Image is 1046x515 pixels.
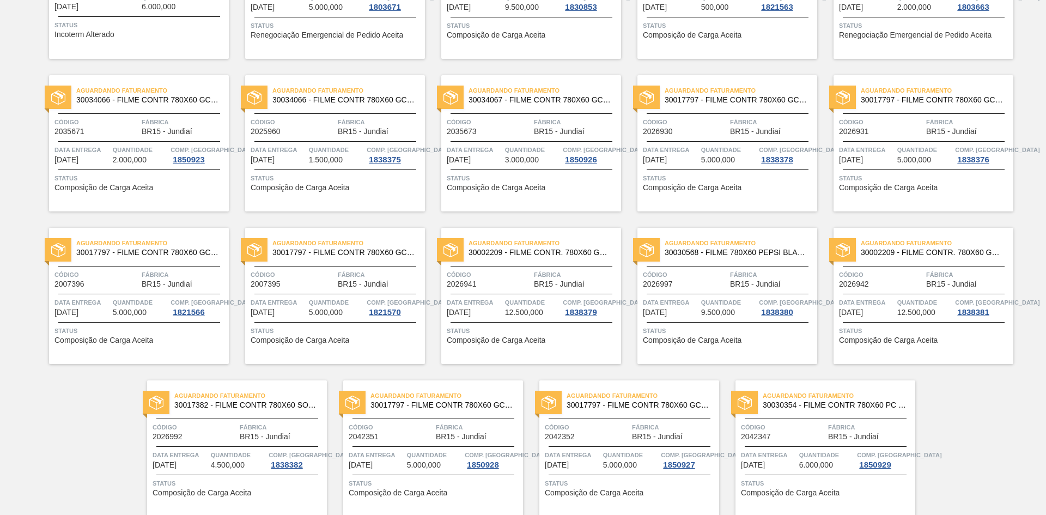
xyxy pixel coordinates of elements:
[54,128,84,136] span: 2035671
[643,173,814,184] span: Status
[251,269,335,280] span: Código
[309,3,343,11] span: 5.000,000
[926,117,1011,128] span: Fábrica
[153,450,208,461] span: Data entrega
[926,269,1011,280] span: Fábrica
[447,173,618,184] span: Status
[839,184,938,192] span: Composição de Carga Aceita
[251,184,349,192] span: Composição de Carga Aceita
[251,325,422,336] span: Status
[730,117,814,128] span: Fábrica
[839,336,938,344] span: Composição de Carga Aceita
[643,308,667,317] span: 28/10/2025
[171,308,206,317] div: 1821566
[370,401,514,409] span: 30017797 - FILME CONTR 780X60 GCA ZERO 350ML NIV22
[817,75,1013,211] a: statusAguardando Faturamento30017797 - FILME CONTR 780X60 GCA ZERO 350ML NIV22Código2026931Fábric...
[759,144,814,164] a: Comp. [GEOGRAPHIC_DATA]1838378
[861,238,1013,249] span: Aguardando Faturamento
[142,280,192,288] span: BR15 - Jundiaí
[857,450,913,469] a: Comp. [GEOGRAPHIC_DATA]1850929
[153,461,177,469] span: 09/11/2025
[857,461,893,469] div: 1850929
[926,280,977,288] span: BR15 - Jundiaí
[54,325,226,336] span: Status
[54,280,84,288] span: 2007396
[142,3,175,11] span: 6.000,000
[367,3,403,11] div: 1803671
[251,336,349,344] span: Composição de Carga Aceita
[839,297,895,308] span: Data entrega
[545,489,643,497] span: Composição de Carga Aceita
[861,249,1005,257] span: 30002209 - FILME CONTR. 780X60 GCA 350ML NIV22
[54,269,139,280] span: Código
[338,269,422,280] span: Fábrica
[349,489,447,497] span: Composição de Carga Aceita
[272,96,416,104] span: 30034066 - FILME CONTR 780X60 GCA LT350 MP NIV24
[251,31,403,39] span: Renegociação Emergencial de Pedido Aceita
[370,390,523,401] span: Aguardando Faturamento
[640,243,654,257] img: status
[926,128,977,136] span: BR15 - Jundiaí
[643,336,741,344] span: Composição de Carga Aceita
[54,308,78,317] span: 10/10/2025
[447,156,471,164] span: 08/10/2025
[661,450,716,469] a: Comp. [GEOGRAPHIC_DATA]1850927
[171,297,255,308] span: Comp. Carga
[621,228,817,364] a: statusAguardando Faturamento30030568 - FILME 780X60 PEPSI BLACK NIV24Código2026997FábricaBR15 - J...
[563,144,647,155] span: Comp. Carga
[465,450,549,461] span: Comp. Carga
[447,280,477,288] span: 2026941
[149,396,163,410] img: status
[153,478,324,489] span: Status
[447,128,477,136] span: 2035673
[839,156,863,164] span: 09/10/2025
[309,156,343,164] span: 1.500,000
[759,297,814,317] a: Comp. [GEOGRAPHIC_DATA]1838380
[171,144,255,155] span: Comp. Carga
[76,249,220,257] span: 30017797 - FILME CONTR 780X60 GCA ZERO 350ML NIV22
[643,144,698,155] span: Data entrega
[338,128,388,136] span: BR15 - Jundiaí
[828,422,913,433] span: Fábrica
[171,144,226,164] a: Comp. [GEOGRAPHIC_DATA]1850923
[563,155,599,164] div: 1850926
[447,3,471,11] span: 03/10/2025
[545,478,716,489] span: Status
[349,450,404,461] span: Data entrega
[730,269,814,280] span: Fábrica
[367,297,451,308] span: Comp. Carga
[54,117,139,128] span: Código
[955,144,1011,164] a: Comp. [GEOGRAPHIC_DATA]1838376
[54,156,78,164] span: 08/10/2025
[621,75,817,211] a: statusAguardando Faturamento30017797 - FILME CONTR 780X60 GCA ZERO 350ML NIV22Código2026930Fábric...
[447,308,471,317] span: 13/10/2025
[763,390,915,401] span: Aguardando Faturamento
[447,336,545,344] span: Composição de Carga Aceita
[269,450,324,469] a: Comp. [GEOGRAPHIC_DATA]1838382
[309,144,364,155] span: Quantidade
[741,461,765,469] span: 30/11/2025
[153,422,237,433] span: Código
[741,489,840,497] span: Composição de Carga Aceita
[251,280,281,288] span: 2007395
[447,269,531,280] span: Código
[542,396,556,410] img: status
[861,96,1005,104] span: 30017797 - FILME CONTR 780X60 GCA ZERO 350ML NIV22
[632,422,716,433] span: Fábrica
[897,144,953,155] span: Quantidade
[563,297,647,308] span: Comp. Carga
[33,228,229,364] a: statusAguardando Faturamento30017797 - FILME CONTR 780X60 GCA ZERO 350ML NIV22Código2007396Fábric...
[534,280,585,288] span: BR15 - Jundiaí
[113,156,147,164] span: 2.000,000
[447,117,531,128] span: Código
[309,297,364,308] span: Quantidade
[367,308,403,317] div: 1821570
[251,297,306,308] span: Data entrega
[272,85,425,96] span: Aguardando Faturamento
[897,156,931,164] span: 5.000,000
[643,31,741,39] span: Composição de Carga Aceita
[563,144,618,164] a: Comp. [GEOGRAPHIC_DATA]1850926
[251,144,306,155] span: Data entrega
[443,243,458,257] img: status
[563,297,618,317] a: Comp. [GEOGRAPHIC_DATA]1838379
